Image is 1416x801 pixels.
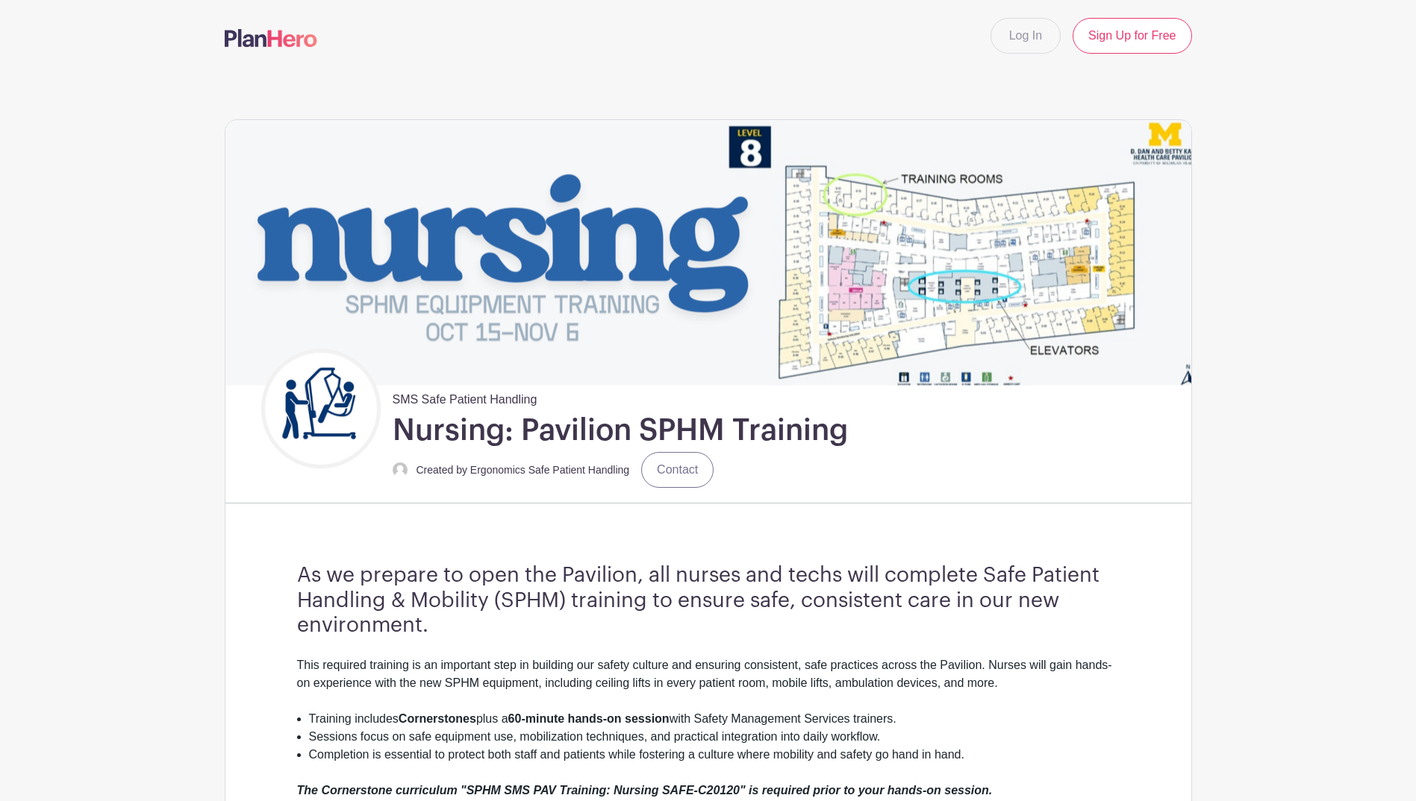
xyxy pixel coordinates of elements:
small: Created by Ergonomics Safe Patient Handling [417,464,630,476]
em: The Cornerstone curriculum "SPHM SMS PAV Training: Nursing SAFE-C20120" is required prior to your... [297,784,993,797]
h1: Nursing: Pavilion SPHM Training [393,412,848,449]
img: logo-507f7623f17ff9eddc593b1ce0a138ce2505c220e1c5a4e2b4648c50719b7d32.svg [225,29,317,47]
img: default-ce2991bfa6775e67f084385cd625a349d9dcbb7a52a09fb2fda1e96e2d18dcdb.png [393,462,408,477]
img: event_banner_9715.png [225,120,1191,385]
span: SMS Safe Patient Handling [393,385,537,409]
h3: As we prepare to open the Pavilion, all nurses and techs will complete Safe Patient Handling & Mo... [297,563,1120,638]
a: Contact [641,452,714,488]
strong: 60-minute hands-on session [508,712,670,725]
img: Untitled%20design.png [265,353,377,465]
li: Training includes plus a with Safety Management Services trainers. [309,710,1120,728]
a: Sign Up for Free [1073,18,1191,54]
strong: Cornerstones [399,712,476,725]
li: Sessions focus on safe equipment use, mobilization techniques, and practical integration into dai... [309,728,1120,746]
a: Log In [991,18,1061,54]
li: Completion is essential to protect both staff and patients while fostering a culture where mobili... [309,746,1120,764]
div: This required training is an important step in building our safety culture and ensuring consisten... [297,656,1120,710]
